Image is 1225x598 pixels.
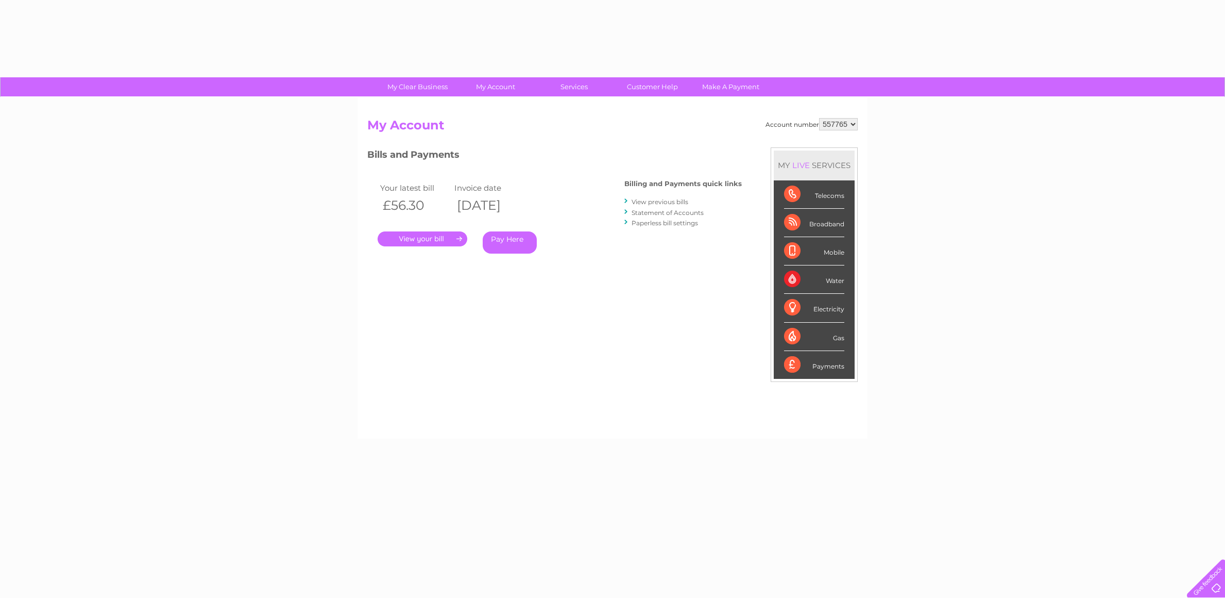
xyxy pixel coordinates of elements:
[632,219,698,227] a: Paperless bill settings
[784,323,844,351] div: Gas
[784,237,844,265] div: Mobile
[532,77,617,96] a: Services
[784,265,844,294] div: Water
[688,77,773,96] a: Make A Payment
[784,180,844,209] div: Telecoms
[367,118,858,138] h2: My Account
[624,180,742,188] h4: Billing and Payments quick links
[483,231,537,254] a: Pay Here
[378,195,452,216] th: £56.30
[784,294,844,322] div: Electricity
[632,198,688,206] a: View previous bills
[452,181,526,195] td: Invoice date
[610,77,695,96] a: Customer Help
[765,118,858,130] div: Account number
[452,195,526,216] th: [DATE]
[453,77,538,96] a: My Account
[632,209,704,217] a: Statement of Accounts
[784,351,844,379] div: Payments
[784,209,844,237] div: Broadband
[378,181,452,195] td: Your latest bill
[367,147,742,165] h3: Bills and Payments
[375,77,460,96] a: My Clear Business
[774,151,855,180] div: MY SERVICES
[790,160,812,170] div: LIVE
[378,231,467,246] a: .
